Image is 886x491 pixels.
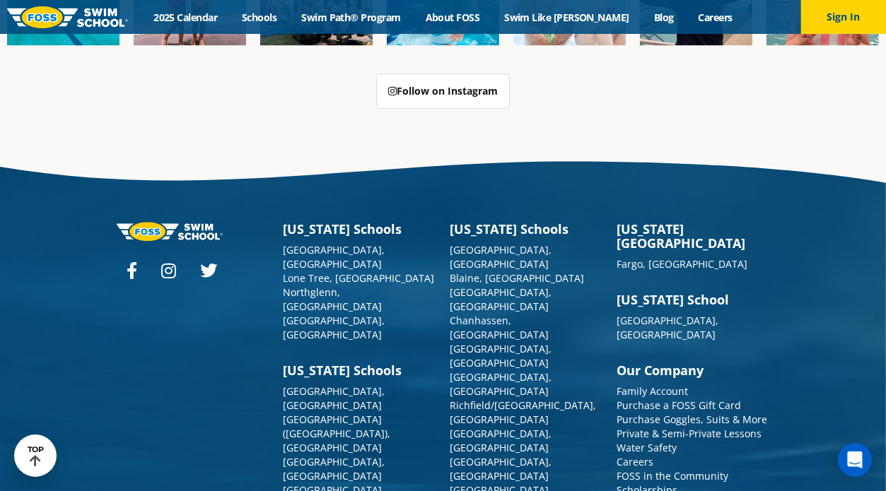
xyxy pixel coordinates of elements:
h3: [US_STATE][GEOGRAPHIC_DATA] [617,222,770,250]
a: Water Safety [617,441,677,454]
a: FOSS in the Community [617,469,729,483]
a: Richfield/[GEOGRAPHIC_DATA], [GEOGRAPHIC_DATA] [450,398,597,426]
a: [GEOGRAPHIC_DATA], [GEOGRAPHIC_DATA] [450,285,552,313]
a: Northglenn, [GEOGRAPHIC_DATA] [284,285,383,313]
a: 2025 Calendar [141,11,230,24]
a: Swim Like [PERSON_NAME] [492,11,642,24]
h3: [US_STATE] Schools [284,363,436,377]
a: [GEOGRAPHIC_DATA], [GEOGRAPHIC_DATA] [450,455,552,483]
a: [GEOGRAPHIC_DATA], [GEOGRAPHIC_DATA] [284,243,385,271]
a: [GEOGRAPHIC_DATA], [GEOGRAPHIC_DATA] [284,314,385,341]
a: [GEOGRAPHIC_DATA], [GEOGRAPHIC_DATA] [450,342,552,369]
a: [GEOGRAPHIC_DATA], [GEOGRAPHIC_DATA] [617,314,719,341]
a: Lone Tree, [GEOGRAPHIC_DATA] [284,271,435,285]
img: Foss-logo-horizontal-white.svg [117,222,223,241]
a: Private & Semi-Private Lessons [617,427,762,440]
a: Schools [230,11,289,24]
a: Follow on Instagram [376,73,510,109]
a: Careers [686,11,745,24]
a: Fargo, [GEOGRAPHIC_DATA] [617,257,748,271]
h3: [US_STATE] Schools [450,222,603,236]
a: Chanhassen, [GEOGRAPHIC_DATA] [450,314,549,341]
a: Family Account [617,384,689,398]
a: About FOSS [413,11,492,24]
a: [GEOGRAPHIC_DATA], [GEOGRAPHIC_DATA] [450,370,552,398]
a: Blaine, [GEOGRAPHIC_DATA] [450,271,585,285]
img: FOSS Swim School Logo [7,6,128,28]
a: Careers [617,455,654,468]
a: Swim Path® Program [289,11,413,24]
a: Purchase Goggles, Suits & More [617,413,768,426]
div: TOP [28,445,44,467]
a: Purchase a FOSS Gift Card [617,398,742,412]
a: [GEOGRAPHIC_DATA], [GEOGRAPHIC_DATA] [284,455,385,483]
h3: [US_STATE] School [617,292,770,307]
h3: Our Company [617,363,770,377]
a: Blog [641,11,686,24]
a: [GEOGRAPHIC_DATA], [GEOGRAPHIC_DATA] [284,384,385,412]
a: [GEOGRAPHIC_DATA], [GEOGRAPHIC_DATA] [450,427,552,454]
a: [GEOGRAPHIC_DATA] ([GEOGRAPHIC_DATA]), [GEOGRAPHIC_DATA] [284,413,391,454]
h3: [US_STATE] Schools [284,222,436,236]
div: Open Intercom Messenger [838,443,872,477]
a: [GEOGRAPHIC_DATA], [GEOGRAPHIC_DATA] [450,243,552,271]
